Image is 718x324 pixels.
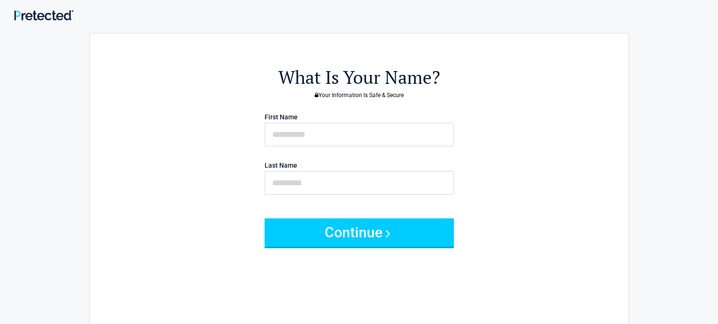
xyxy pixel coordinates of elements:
label: Last Name [265,162,297,169]
h3: Your Information Is Safe & Secure [142,92,576,98]
label: First Name [265,114,298,120]
h2: What Is Your Name? [142,65,576,90]
button: Continue [265,218,454,247]
img: Main Logo [14,10,73,21]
